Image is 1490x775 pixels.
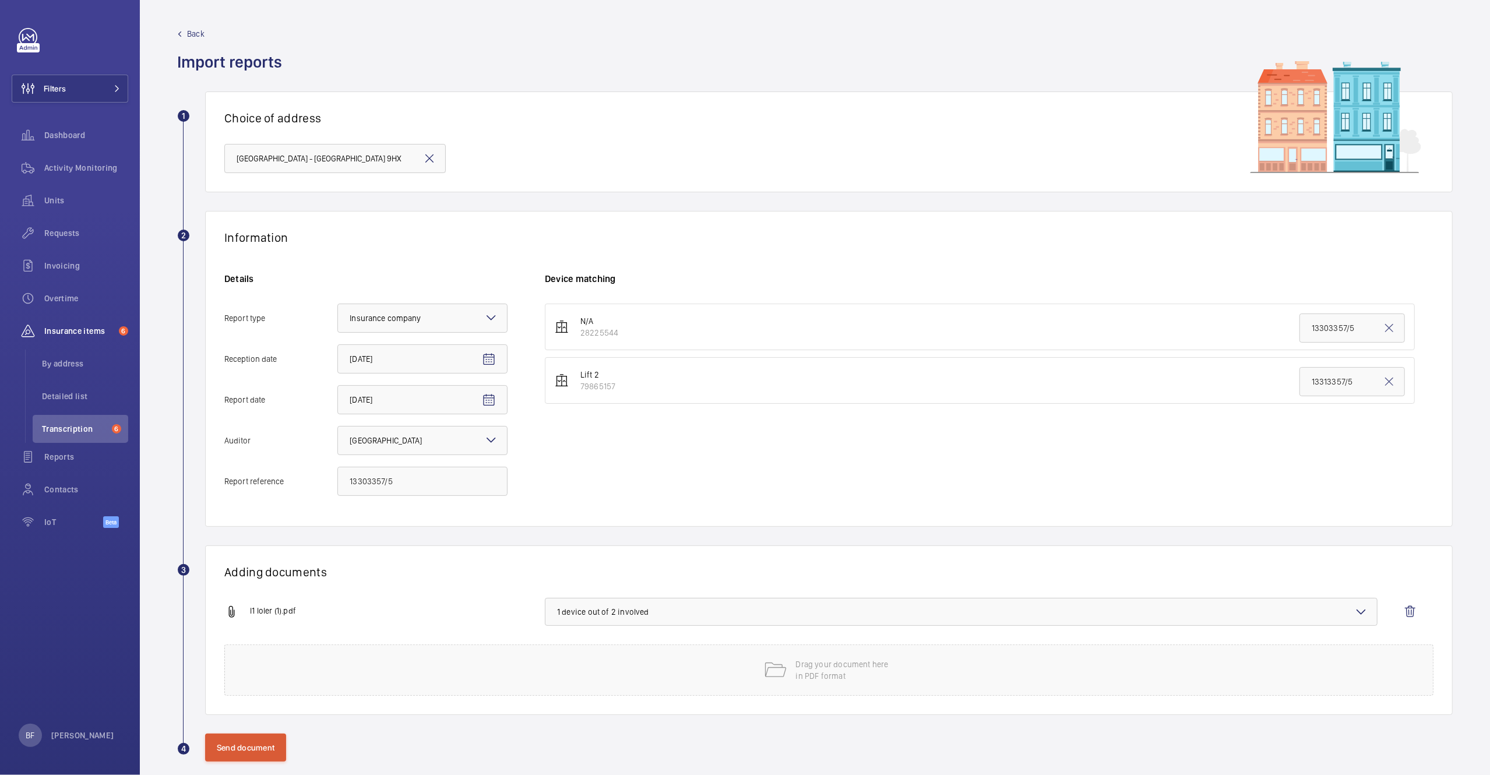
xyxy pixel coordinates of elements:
h6: Device matching [545,273,1433,285]
input: Type the address [224,144,446,173]
h1: Import reports [177,51,289,73]
input: Ref. appearing on the document [1299,313,1405,343]
div: 2 [178,230,189,241]
span: Contacts [44,484,128,495]
span: 6 [119,326,128,336]
p: BF [26,730,34,741]
span: Invoicing [44,260,128,272]
span: Overtime [44,293,128,304]
span: Auditor [224,436,337,445]
span: Back [187,28,205,40]
button: Open calendar [475,386,503,414]
span: Report type [224,314,337,322]
span: Filters [44,83,66,94]
input: Report reference [337,467,508,496]
div: 3 [178,564,189,576]
span: Beta [103,516,119,528]
span: Report reference [224,477,337,485]
span: Transcription [42,423,107,435]
img: elevator.svg [555,374,569,388]
span: By address [42,358,128,369]
span: 6 [112,424,121,434]
span: IoT [44,516,103,528]
span: Insurance company [350,313,421,323]
button: Filters [12,75,128,103]
div: 28225544 [580,327,618,339]
button: Send document [205,734,286,762]
input: Report dateOpen calendar [337,385,508,414]
span: Activity Monitoring [44,162,128,174]
div: 79865157 [580,381,615,392]
div: N/A [580,315,618,327]
h1: Adding documents [224,565,1433,579]
span: Reports [44,451,128,463]
button: Open calendar [475,346,503,374]
span: Reception date [224,355,337,363]
img: buildings [1191,60,1424,173]
span: Requests [44,227,128,239]
span: [GEOGRAPHIC_DATA] [350,436,422,445]
span: Dashboard [44,129,128,141]
span: 1 device out of 2 involved [557,606,1365,618]
span: Report date [224,396,337,404]
h1: Choice of address [224,111,1433,125]
input: Reception dateOpen calendar [337,344,508,374]
button: 1 device out of 2 involved [545,598,1378,626]
div: Lift 2 [580,369,615,381]
div: 4 [178,743,189,755]
input: Ref. appearing on the document [1299,367,1405,396]
span: Insurance items [44,325,114,337]
span: Units [44,195,128,206]
span: Detailed list [42,390,128,402]
h1: Information [224,230,288,245]
p: Drag your document here in PDF format [796,658,895,682]
h6: Details [224,273,508,285]
div: 1 [178,110,189,122]
p: [PERSON_NAME] [51,730,114,741]
img: elevator.svg [555,320,569,334]
span: l1 loler (1).pdf [250,605,296,619]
